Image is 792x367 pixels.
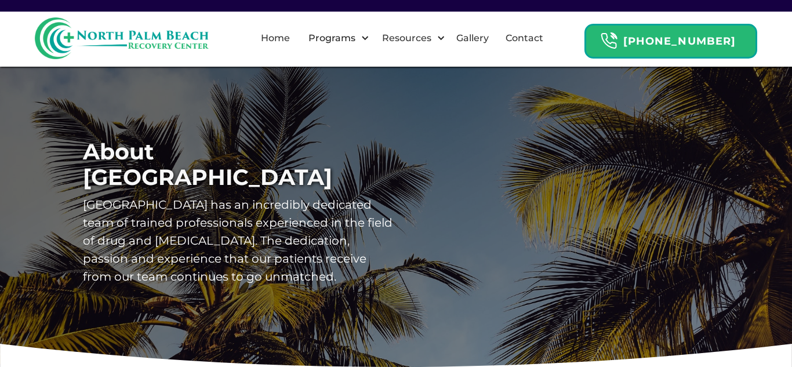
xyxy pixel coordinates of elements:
img: Header Calendar Icons [600,32,617,50]
a: Contact [499,20,550,57]
h1: About [GEOGRAPHIC_DATA] [83,139,396,190]
a: Gallery [449,20,496,57]
a: Home [254,20,297,57]
p: [GEOGRAPHIC_DATA] has an incredibly dedicated team of trained professionals experienced in the fi... [83,196,396,286]
a: Header Calendar Icons[PHONE_NUMBER] [584,18,757,59]
div: Programs [306,31,358,45]
div: Programs [299,20,372,57]
strong: [PHONE_NUMBER] [623,35,736,48]
div: Resources [372,20,448,57]
div: Resources [379,31,434,45]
